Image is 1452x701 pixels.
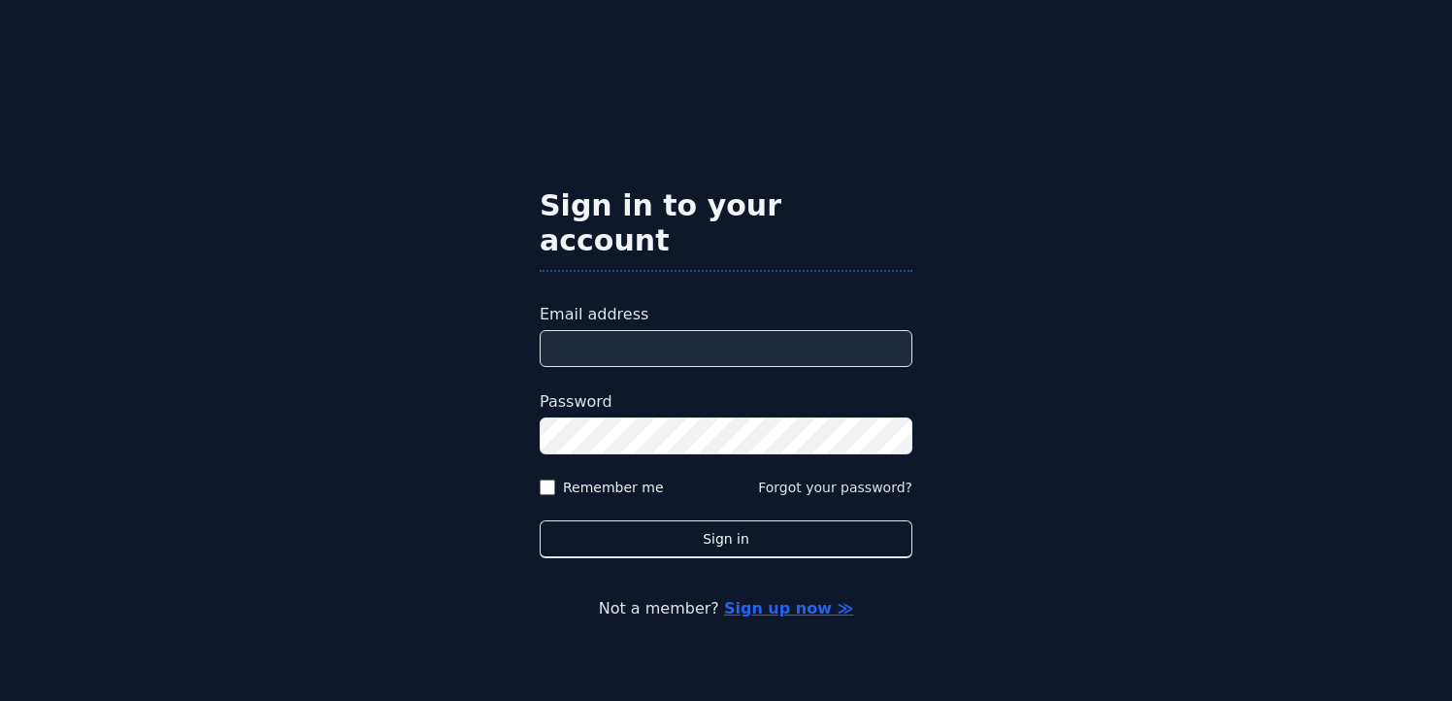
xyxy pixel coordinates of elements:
button: Sign in [540,520,912,558]
p: Not a member? [93,597,1359,620]
img: Hostodo [540,81,912,158]
button: Forgot your password? [758,478,912,497]
label: Password [540,390,912,414]
label: Remember me [563,478,664,497]
a: Sign up now ≫ [724,599,853,618]
label: Email address [540,303,912,326]
h2: Sign in to your account [540,188,912,258]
